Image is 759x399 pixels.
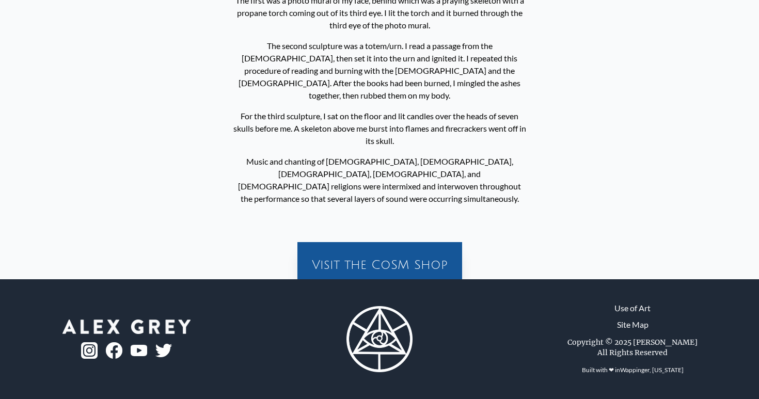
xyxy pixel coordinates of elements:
[233,151,527,209] p: Music and chanting of [DEMOGRAPHIC_DATA], [DEMOGRAPHIC_DATA], [DEMOGRAPHIC_DATA], [DEMOGRAPHIC_DA...
[304,248,456,281] a: Visit the CoSM Shop
[617,318,649,331] a: Site Map
[81,342,98,359] img: ig-logo.png
[620,366,684,374] a: Wappinger, [US_STATE]
[614,302,651,314] a: Use of Art
[567,337,698,347] div: Copyright © 2025 [PERSON_NAME]
[597,347,668,358] div: All Rights Reserved
[578,362,688,378] div: Built with ❤ in
[233,106,527,151] p: For the third sculpture, I sat on the floor and lit candles over the heads of seven skulls before...
[106,342,122,359] img: fb-logo.png
[233,36,527,106] p: The second sculpture was a totem/urn. I read a passage from the [DEMOGRAPHIC_DATA], then set it i...
[131,345,147,357] img: youtube-logo.png
[155,344,172,357] img: twitter-logo.png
